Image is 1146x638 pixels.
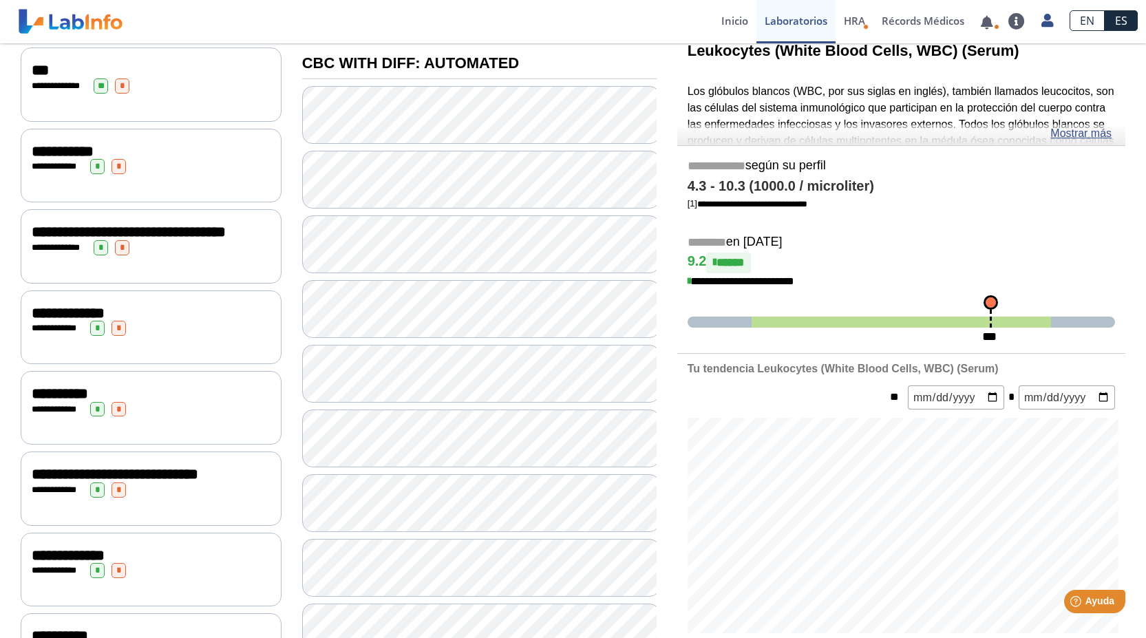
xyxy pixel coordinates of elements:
a: ES [1105,10,1138,31]
iframe: Help widget launcher [1023,584,1131,623]
h4: 4.3 - 10.3 (1000.0 / microliter) [688,178,1115,195]
a: Mostrar más [1050,125,1112,142]
a: [1] [688,198,807,209]
h5: según su perfil [688,158,1115,174]
b: Leukocytes (White Blood Cells, WBC) (Serum) [688,42,1019,59]
b: CBC WITH DIFF: AUTOMATED [302,54,519,72]
input: mm/dd/yyyy [908,385,1004,410]
h5: en [DATE] [688,235,1115,251]
input: mm/dd/yyyy [1019,385,1115,410]
span: HRA [844,14,865,28]
b: Tu tendencia Leukocytes (White Blood Cells, WBC) (Serum) [688,363,999,374]
h4: 9.2 [688,253,1115,273]
a: EN [1070,10,1105,31]
p: Los glóbulos blancos (WBC, por sus siglas en inglés), también llamados leucocitos, son las célula... [688,83,1115,264]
